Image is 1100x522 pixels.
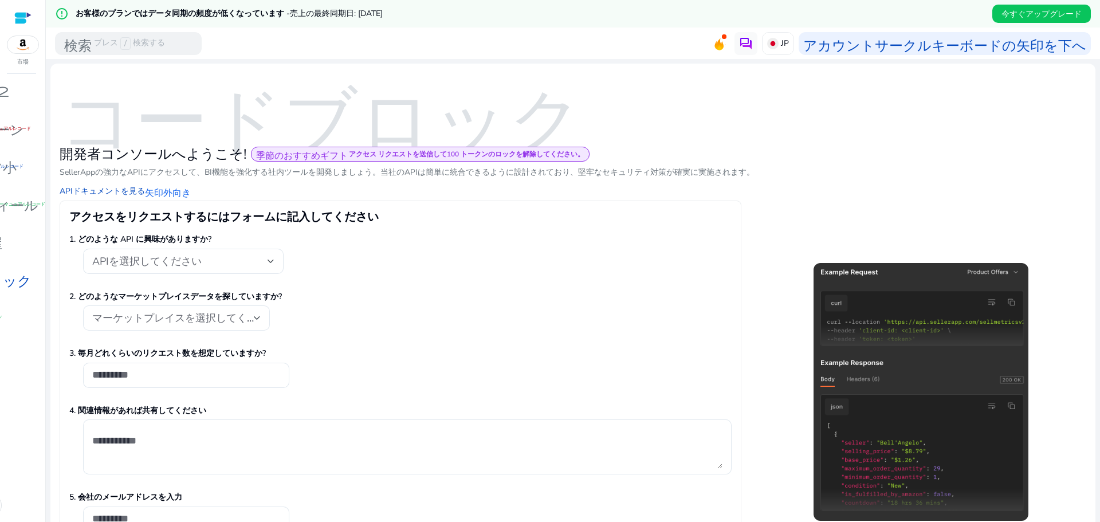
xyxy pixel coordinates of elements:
[290,8,383,19] font: 売上の最終同期日: [DATE]
[17,58,29,66] font: 市場
[60,167,755,178] font: SellerAppの強力なAPIにアクセスして、BI機能を強化する社内ツールを開発しましょう。当社のAPIは簡単に統合できるように設計されており、堅牢なセキュリティ対策が確実に実施されます。
[94,37,118,48] font: プレス
[60,65,583,154] font: コードブロック
[145,186,191,197] font: 矢印外向き
[256,148,348,160] font: 季節のおすすめギフト
[69,348,266,359] font: 3. 毎月どれくらいのリクエスト数を想定していますか?
[92,311,278,325] font: マーケットプレイスを選択してください
[92,254,202,268] font: APIを選択してください
[55,7,69,21] mat-icon: error_outline
[781,38,789,49] font: JP
[447,150,584,159] font: 100 トークンのロックを解除してください。
[69,234,211,245] font: 1. どのような API に興味がありますか?
[60,186,145,197] font: APIドキュメントを見る
[133,37,165,48] font: 検索する
[69,492,182,503] font: 5. 会社のメールアドレスを入力
[60,145,246,163] font: 開発者コンソールへようこそ!
[1001,9,1082,19] font: 今すぐアップグレード
[76,8,290,19] font: お客様のプランではデータ同期の頻度が低くなっています -
[124,38,127,49] font: /
[932,36,1086,52] font: キーボードの矢印を下へ
[7,36,38,53] img: amazon.svg
[803,36,932,52] font: アカウントサークル
[64,36,92,52] font: 検索
[349,150,447,159] font: アクセス リクエストを送信して
[69,405,206,416] font: 4. 関連情報があれば共有してください
[992,5,1091,23] button: 今すぐアップグレード
[767,38,779,49] img: jp.svg
[69,291,282,302] font: 2. どのようなマーケットプレイスデータを探していますか?
[69,209,379,225] font: アクセスをリクエストするにはフォームに記入してください
[60,185,191,197] a: APIドキュメントを見る矢印外向き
